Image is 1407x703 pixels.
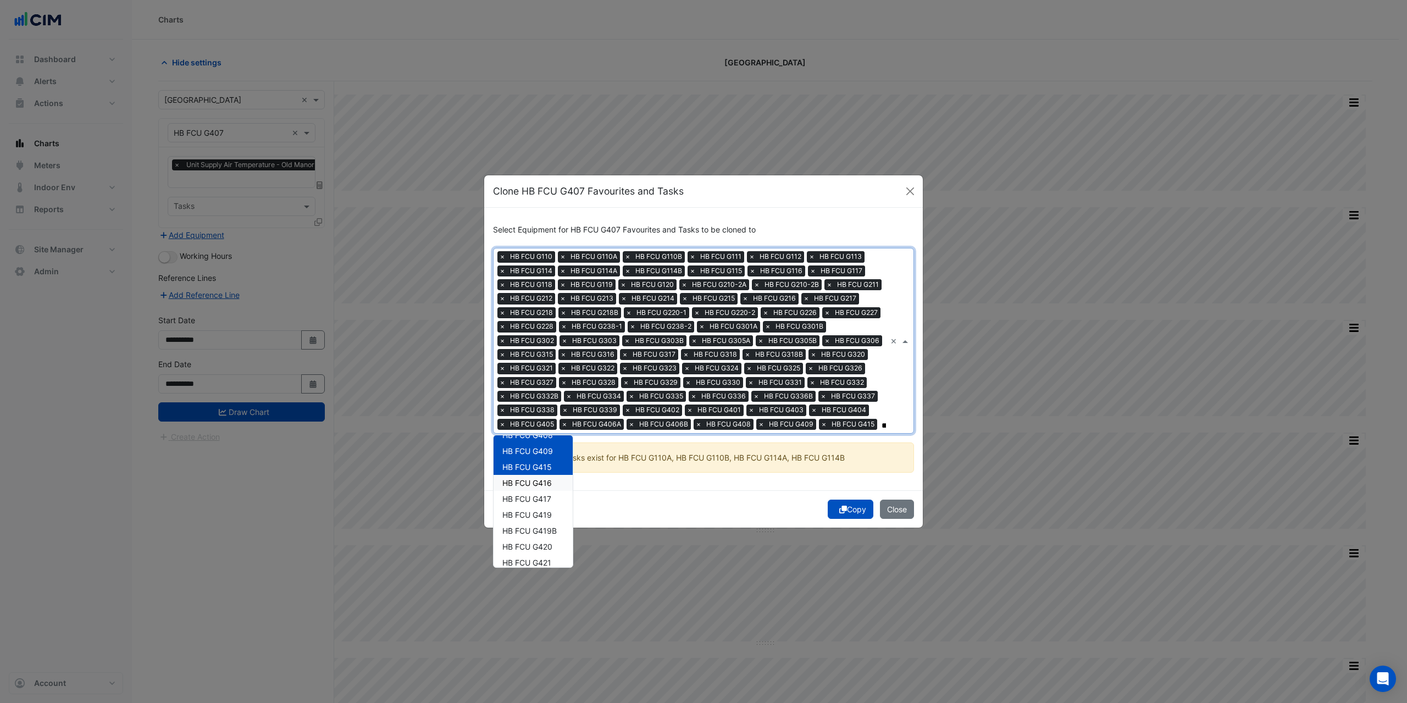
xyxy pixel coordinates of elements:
button: Close [902,183,918,200]
span: HB FCU G114 [507,265,555,276]
span: × [620,349,630,360]
span: HB FCU G406A [569,419,624,430]
button: Copy [828,500,873,519]
span: HB FCU G238-1 [569,321,625,332]
span: × [688,251,697,262]
span: × [746,377,756,388]
span: × [497,293,507,304]
span: HB FCU G220-2 [702,307,758,318]
span: HB FCU G112 [757,251,804,262]
span: HB FCU G325 [754,363,803,374]
span: HB FCU G116 [757,265,805,276]
span: × [560,335,569,346]
span: HB FCU G321 [507,363,556,374]
span: HB FCU G110 [507,251,555,262]
span: × [497,321,507,332]
span: HB FCU G119 [568,279,616,290]
span: × [558,307,568,318]
span: × [558,293,568,304]
span: HB FCU G317 [630,349,678,360]
span: HB FCU G117 [818,265,865,276]
span: HB FCU G320 [818,349,868,360]
span: × [747,251,757,262]
span: × [746,405,756,416]
span: HB FCU G303B [632,335,686,346]
span: × [497,405,507,416]
span: HB FCU G213 [568,293,616,304]
span: HB FCU G110A [568,251,620,262]
span: × [682,363,692,374]
span: × [564,391,574,402]
span: HB FCU G306 [832,335,882,346]
span: × [801,293,811,304]
span: HB FCU G215 [690,293,738,304]
span: HB FCU G227 [832,307,880,318]
span: × [685,405,695,416]
span: HB FCU G301A [707,321,760,332]
span: HB FCU G408 [703,419,754,430]
span: × [808,349,818,360]
span: HB FCU G110B [633,251,685,262]
span: × [560,419,569,430]
span: HB FCU G114A [568,265,620,276]
span: HB FCU G210-2A [689,279,749,290]
span: × [559,377,569,388]
span: HB FCU G338 [507,405,557,416]
span: × [560,405,570,416]
span: × [558,363,568,374]
ng-dropdown-panel: Options list [493,435,573,568]
div: Open Intercom Messenger [1370,666,1396,692]
h5: Clone HB FCU G407 Favourites and Tasks [493,184,684,198]
span: HB FCU G420 [502,542,552,551]
span: HB FCU G120 [628,279,677,290]
span: × [822,307,832,318]
span: HB FCU G114B [633,265,685,276]
span: HB FCU G409 [502,446,553,456]
span: HB FCU G318B [752,349,806,360]
span: HB FCU G339 [570,405,620,416]
span: HB FCU G408 [502,430,553,440]
span: HB FCU G218 [507,307,556,318]
span: × [756,335,766,346]
ngb-alert: No Favourites or Tasks exist for HB FCU G110A, HB FCU G110B, HB FCU G114A, HB FCU G114B [493,442,914,473]
span: HB FCU G303 [569,335,619,346]
span: HB FCU G335 [636,391,686,402]
span: × [497,419,507,430]
span: HB FCU G318 [691,349,740,360]
span: × [819,419,829,430]
span: HB FCU G111 [697,251,744,262]
span: × [744,363,754,374]
span: HB FCU G118 [507,279,555,290]
span: × [692,307,702,318]
span: × [497,265,507,276]
h6: Select Equipment for HB FCU G407 Favourites and Tasks to be cloned to [493,225,914,235]
span: HB FCU G330 [693,377,743,388]
span: × [497,377,507,388]
span: HB FCU G327 [507,377,556,388]
span: HB FCU G323 [630,363,679,374]
span: HB FCU G212 [507,293,555,304]
span: HB FCU G334 [574,391,624,402]
span: × [763,321,773,332]
span: HB FCU G328 [569,377,618,388]
span: HB FCU G332B [507,391,561,402]
span: HB FCU G332 [817,377,867,388]
span: × [623,251,633,262]
span: × [822,335,832,346]
span: × [807,377,817,388]
span: HB FCU G216 [750,293,799,304]
span: × [620,363,630,374]
span: × [806,363,816,374]
span: × [622,335,632,346]
span: HB FCU G211 [834,279,882,290]
span: HB FCU G305A [699,335,753,346]
span: × [689,391,699,402]
span: HB FCU G115 [697,265,745,276]
span: HB FCU G409 [766,419,816,430]
span: HB FCU G302 [507,335,557,346]
span: HB FCU G210-2B [762,279,822,290]
span: HB FCU G217 [811,293,859,304]
span: HB FCU G336B [761,391,816,402]
span: HB FCU G113 [817,251,865,262]
span: HB FCU G415 [829,419,877,430]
